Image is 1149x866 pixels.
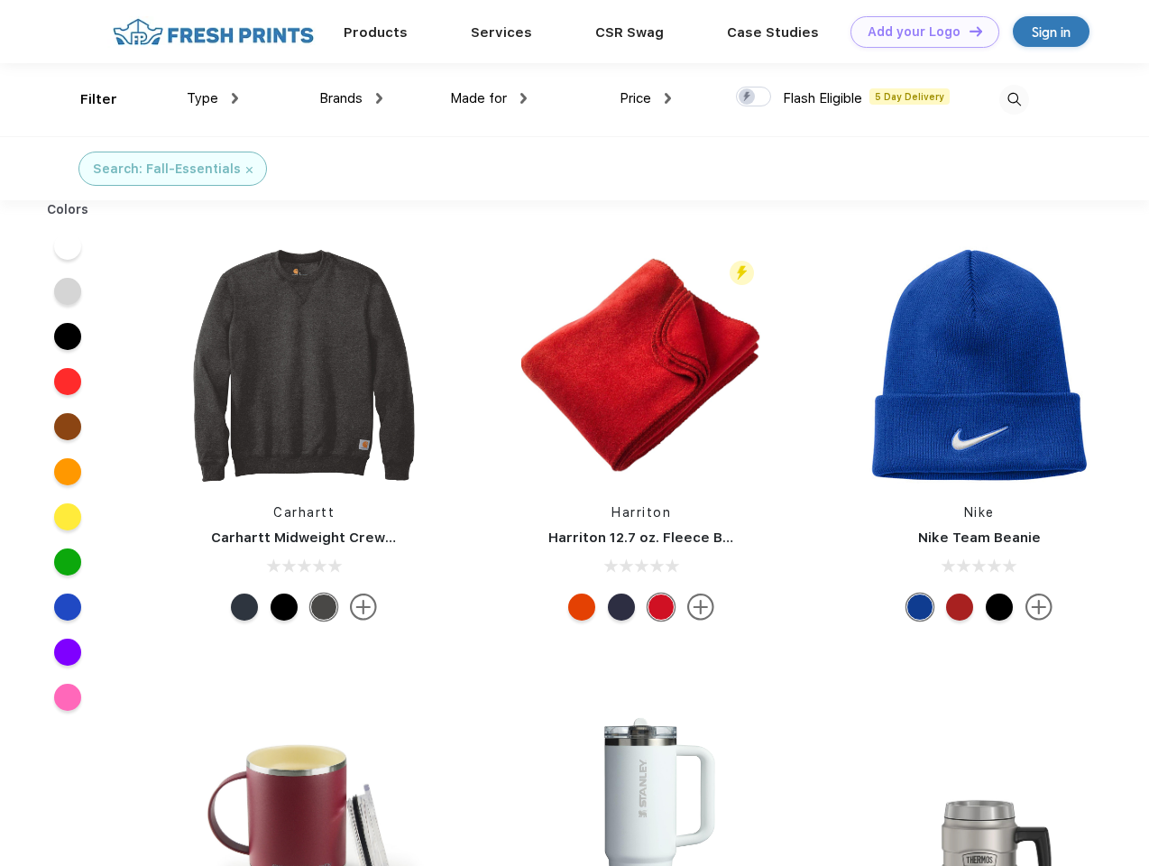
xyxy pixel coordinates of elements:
[859,245,1099,485] img: func=resize&h=266
[868,24,961,40] div: Add your Logo
[548,530,766,546] a: Harriton 12.7 oz. Fleece Blanket
[271,594,298,621] div: Black
[350,594,377,621] img: more.svg
[319,90,363,106] span: Brands
[33,200,103,219] div: Colors
[107,16,319,48] img: fo%20logo%202.webp
[521,245,761,485] img: func=resize&h=266
[964,505,995,520] a: Nike
[450,90,507,106] span: Made for
[246,167,253,173] img: filter_cancel.svg
[665,93,671,104] img: dropdown.png
[187,90,218,106] span: Type
[376,93,382,104] img: dropdown.png
[211,530,498,546] a: Carhartt Midweight Crewneck Sweatshirt
[730,261,754,285] img: flash_active_toggle.svg
[184,245,424,485] img: func=resize&h=266
[232,93,238,104] img: dropdown.png
[918,530,1041,546] a: Nike Team Beanie
[1025,594,1052,621] img: more.svg
[80,89,117,110] div: Filter
[986,594,1013,621] div: Black
[568,594,595,621] div: Orange
[231,594,258,621] div: New Navy
[946,594,973,621] div: University Red
[93,160,241,179] div: Search: Fall-Essentials
[906,594,933,621] div: Game Royal
[869,88,950,105] span: 5 Day Delivery
[273,505,335,520] a: Carhartt
[999,85,1029,115] img: desktop_search.svg
[970,26,982,36] img: DT
[648,594,675,621] div: Red
[520,93,527,104] img: dropdown.png
[310,594,337,621] div: Carbon Heather
[344,24,408,41] a: Products
[1032,22,1071,42] div: Sign in
[687,594,714,621] img: more.svg
[608,594,635,621] div: Navy
[611,505,671,520] a: Harriton
[620,90,651,106] span: Price
[1013,16,1089,47] a: Sign in
[783,90,862,106] span: Flash Eligible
